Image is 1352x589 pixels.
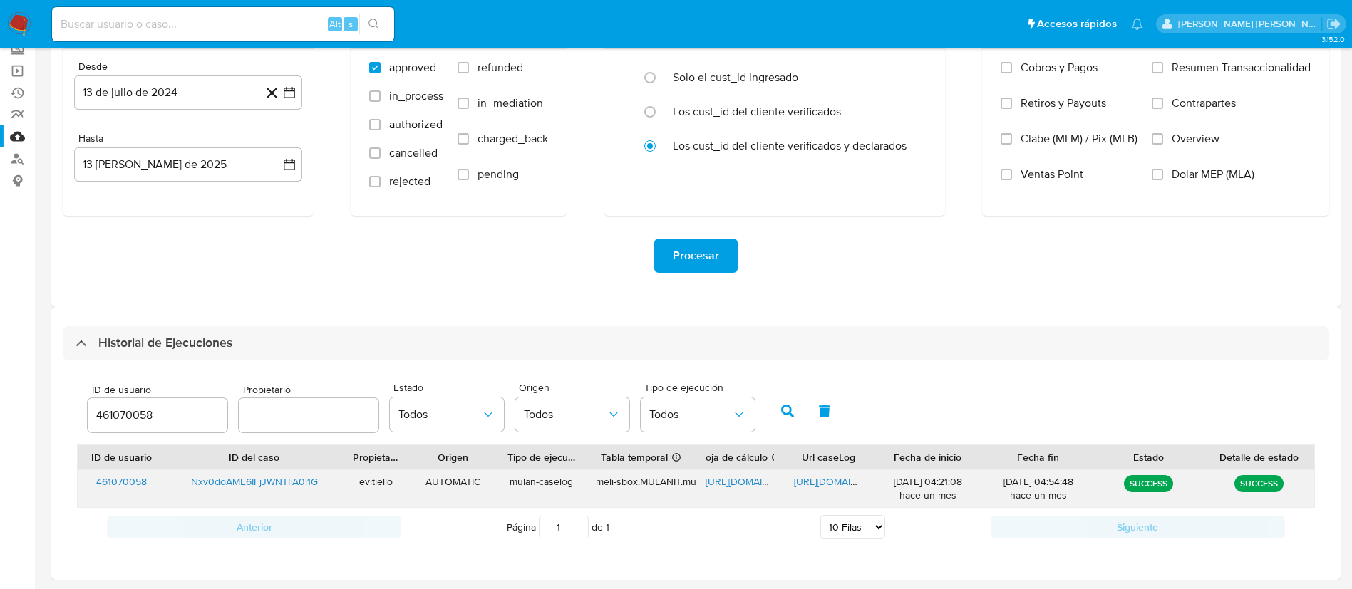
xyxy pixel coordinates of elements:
[1131,18,1143,30] a: Notificaciones
[1178,17,1322,31] p: emmanuel.vitiello@mercadolibre.com
[1037,16,1117,31] span: Accesos rápidos
[349,17,353,31] span: s
[359,14,388,34] button: search-icon
[52,15,394,33] input: Buscar usuario o caso...
[1326,16,1341,31] a: Salir
[1321,33,1345,45] span: 3.152.0
[329,17,341,31] span: Alt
